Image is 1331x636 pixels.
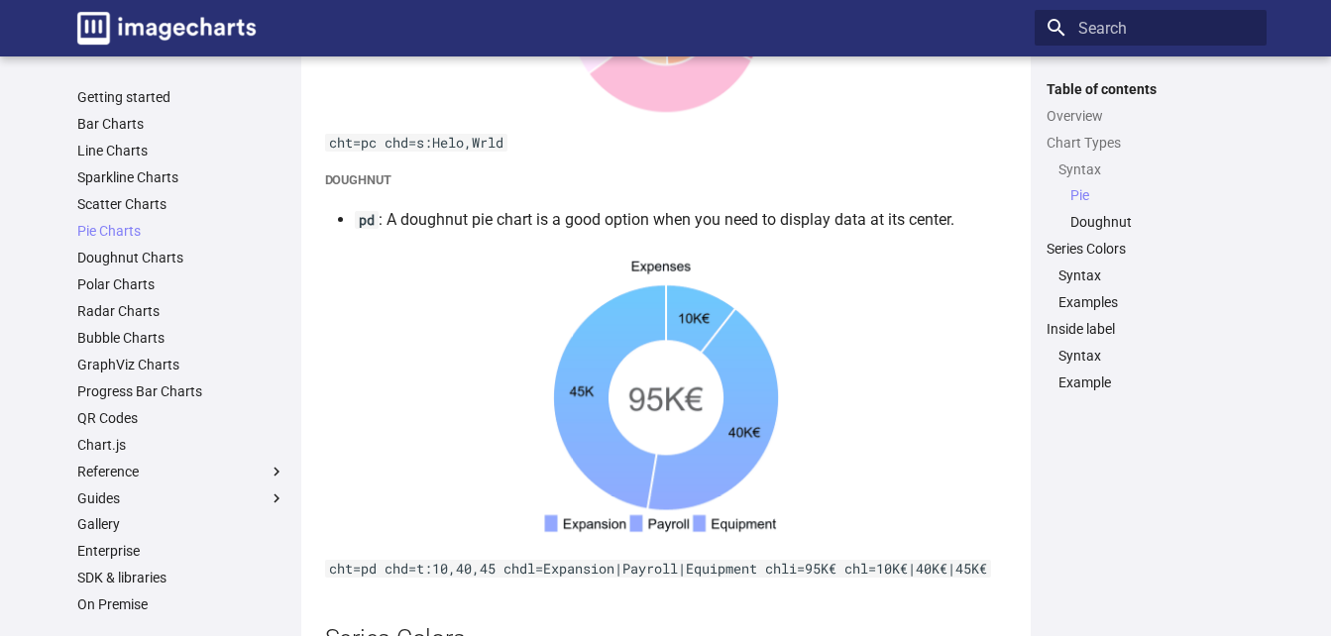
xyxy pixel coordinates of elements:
[1058,347,1255,365] a: Syntax
[1035,80,1267,392] nav: Table of contents
[1035,10,1267,46] input: Search
[325,248,1007,540] img: chart
[1047,240,1255,258] a: Series Colors
[1058,266,1255,284] a: Syntax
[69,4,264,53] a: Image-Charts documentation
[77,463,285,480] label: Reference
[77,329,285,347] a: Bubble Charts
[77,249,285,266] a: Doughnut Charts
[325,170,1007,190] h5: Doughnut
[77,382,285,400] a: Progress Bar Charts
[77,12,256,45] img: logo
[1047,160,1255,232] nav: Chart Types
[77,515,285,533] a: Gallery
[1047,134,1255,152] a: Chart Types
[77,436,285,454] a: Chart.js
[77,409,285,427] a: QR Codes
[325,134,507,152] code: cht=pc chd=s:Helo,Wrld
[1047,107,1255,125] a: Overview
[1058,160,1255,178] a: Syntax
[355,211,379,229] code: pd
[325,560,991,578] code: cht=pd chd=t:10,40,45 chdl=Expansion|Payroll|Equipment chli=95K€ chl=10K€|40K€|45K€
[77,115,285,133] a: Bar Charts
[77,542,285,560] a: Enterprise
[77,356,285,373] a: GraphViz Charts
[1047,320,1255,338] a: Inside label
[77,222,285,240] a: Pie Charts
[1070,213,1255,231] a: Doughnut
[1058,293,1255,311] a: Examples
[77,569,285,586] a: SDK & libraries
[77,275,285,293] a: Polar Charts
[1058,373,1255,391] a: Example
[77,302,285,320] a: Radar Charts
[1035,80,1267,98] label: Table of contents
[1047,347,1255,391] nav: Inside label
[1058,186,1255,231] nav: Syntax
[77,168,285,186] a: Sparkline Charts
[77,142,285,159] a: Line Charts
[77,595,285,613] a: On Premise
[77,88,285,106] a: Getting started
[1047,266,1255,311] nav: Series Colors
[77,195,285,213] a: Scatter Charts
[355,207,1007,233] li: : A doughnut pie chart is a good option when you need to display data at its center.
[77,489,285,507] label: Guides
[1070,186,1255,204] a: Pie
